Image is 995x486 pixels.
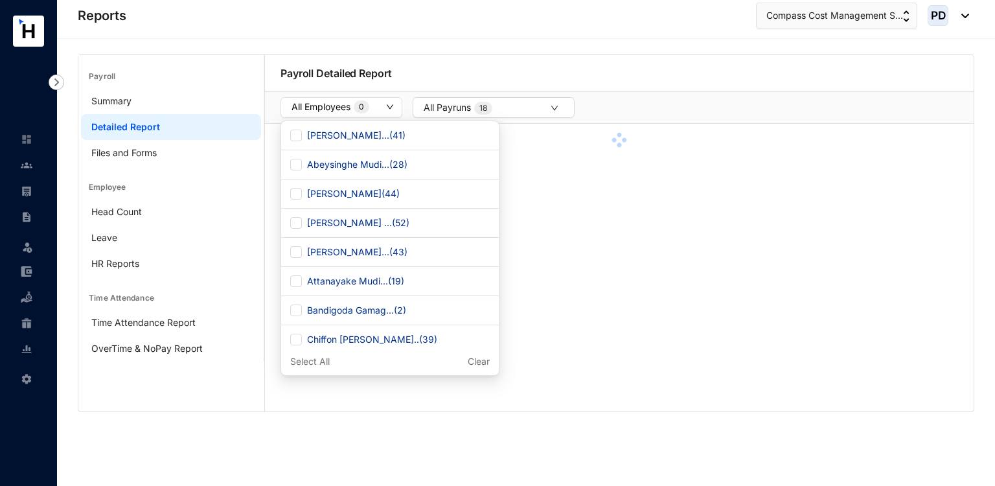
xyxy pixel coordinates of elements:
[91,258,139,269] a: HR Reports
[290,355,330,368] p: Select All
[78,55,264,88] div: Payroll
[903,10,909,22] img: up-down-arrow.74152d26bf9780fbf563ca9c90304185.svg
[280,65,619,81] p: Payroll Detailed Report
[10,310,41,336] li: Gratuity
[21,292,32,303] img: loan-unselected.d74d20a04637f2d15ab5.svg
[91,343,203,354] a: OverTime & NoPay Report
[413,97,575,118] button: All Payruns18down
[10,259,41,284] li: Expenses
[10,336,41,362] li: Reports
[21,373,32,385] img: settings-unselected.1febfda315e6e19643a1.svg
[302,303,411,318] span: Bandigoda Gamag... ( 2 )
[21,343,32,355] img: report-unselected.e6a6b4230fc7da01f883.svg
[91,121,160,132] a: Detailed Report
[302,157,413,172] span: Abeysinghe Mudi... ( 28 )
[386,103,394,111] span: down
[302,274,409,288] span: Attanayake Mudi... ( 19 )
[91,147,157,158] a: Files and Forms
[302,128,411,143] span: [PERSON_NAME]... ( 41 )
[21,266,32,277] img: expense-unselected.2edcf0507c847f3e9e96.svg
[756,3,917,29] button: Compass Cost Management S...
[468,355,490,368] p: Clear
[10,178,41,204] li: Payroll
[78,6,126,25] p: Reports
[10,284,41,310] li: Loan
[359,100,364,113] p: 0
[21,133,32,145] img: home-unselected.a29eae3204392db15eaf.svg
[930,10,946,21] span: PD
[10,204,41,230] li: Contracts
[10,152,41,178] li: Contacts
[21,185,32,197] img: payroll-unselected.b590312f920e76f0c668.svg
[78,277,264,310] div: Time Attendance
[91,95,132,106] a: Summary
[302,216,415,230] span: [PERSON_NAME] ... ( 52 )
[10,126,41,152] li: Home
[91,317,196,328] a: Time Attendance Report
[21,211,32,223] img: contract-unselected.99e2b2107c0a7dd48938.svg
[302,187,405,201] span: [PERSON_NAME] ( 44 )
[551,104,558,112] span: down
[955,14,969,18] img: dropdown-black.8e83cc76930a90b1a4fdb6d089b7bf3a.svg
[21,318,32,329] img: gratuity-unselected.a8c340787eea3cf492d7.svg
[21,159,32,171] img: people-unselected.118708e94b43a90eceab.svg
[292,100,369,114] div: All Employees
[91,232,117,243] a: Leave
[302,332,442,347] span: Chiffon [PERSON_NAME].. ( 39 )
[91,206,142,217] a: Head Count
[302,245,413,259] span: [PERSON_NAME]... ( 43 )
[766,8,903,23] span: Compass Cost Management S...
[280,97,402,118] button: All Employees0down
[424,100,471,115] span: All Payruns
[479,102,487,115] p: 18
[49,75,64,90] img: nav-icon-right.af6afadce00d159da59955279c43614e.svg
[21,240,34,253] img: leave-unselected.2934df6273408c3f84d9.svg
[78,166,264,199] div: Employee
